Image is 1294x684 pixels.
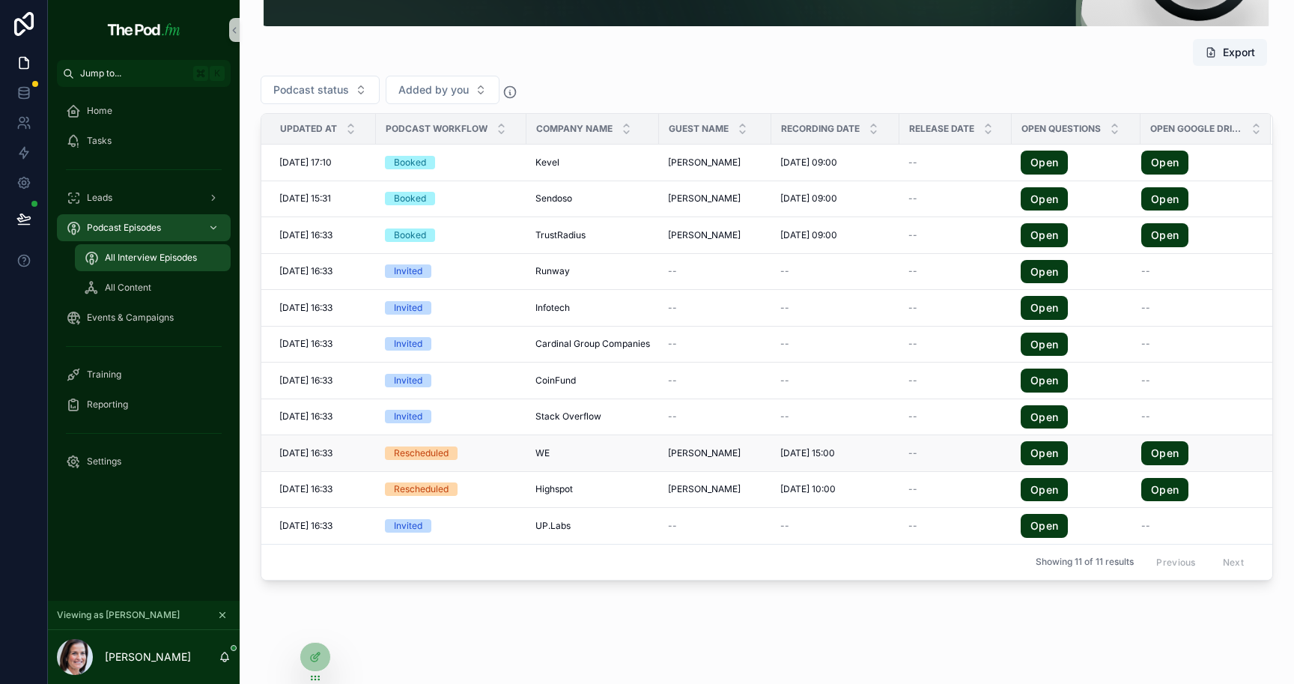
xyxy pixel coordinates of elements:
span: -- [1141,411,1150,423]
a: Open [1021,223,1068,247]
span: [DATE] 16:33 [279,520,332,532]
span: [DATE] 16:33 [279,447,332,459]
a: Rescheduled [385,447,517,460]
a: Invited [385,374,517,387]
a: -- [1141,520,1253,532]
a: [DATE] 09:00 [780,157,890,169]
a: Open [1141,478,1253,502]
span: -- [1141,375,1150,387]
span: Home [87,105,112,117]
a: [PERSON_NAME] [668,447,762,459]
a: [DATE] 16:33 [279,229,367,241]
a: Events & Campaigns [57,304,231,331]
div: Invited [394,374,422,387]
a: Infotech [535,302,650,314]
span: Guest Name [669,123,729,135]
a: Open [1141,223,1253,247]
div: Booked [394,192,426,205]
a: Open [1021,405,1132,429]
span: Infotech [535,302,570,314]
div: Rescheduled [394,482,449,496]
a: Settings [57,448,231,475]
a: [PERSON_NAME] [668,229,762,241]
a: Open [1021,514,1132,538]
span: -- [668,338,677,350]
span: Company name [536,123,613,135]
a: -- [780,302,890,314]
a: Open [1021,151,1068,175]
button: Jump to...K [57,60,231,87]
span: [PERSON_NAME] [668,193,741,205]
span: -- [908,375,917,387]
a: [DATE] 15:00 [780,447,890,459]
span: All Content [105,282,151,294]
span: UP.Labs [535,520,571,532]
a: -- [780,338,890,350]
a: Open [1021,187,1132,211]
span: -- [780,520,789,532]
a: [DATE] 16:33 [279,483,367,495]
a: Open [1021,260,1068,284]
a: [DATE] 16:33 [279,302,367,314]
span: -- [1141,338,1150,350]
span: K [211,67,223,79]
div: Booked [394,228,426,242]
span: Podcast Episodes [87,222,161,234]
a: Tasks [57,127,231,154]
span: -- [1141,302,1150,314]
span: Cardinal Group Companies [535,338,650,350]
span: Updated at [280,123,337,135]
a: -- [1141,302,1253,314]
a: -- [668,302,762,314]
a: [DATE] 17:10 [279,157,367,169]
span: -- [780,411,789,423]
a: Leads [57,184,231,211]
a: -- [908,193,1003,205]
span: [DATE] 09:00 [780,157,837,169]
a: -- [908,265,1003,277]
span: Release date [909,123,974,135]
a: -- [908,375,1003,387]
a: Training [57,361,231,388]
a: -- [1141,375,1253,387]
a: -- [780,375,890,387]
button: Select Button [386,76,499,104]
a: Highspot [535,483,650,495]
a: Open [1021,478,1132,502]
a: Home [57,97,231,124]
span: -- [908,411,917,423]
a: Open [1021,260,1132,284]
span: [DATE] 10:00 [780,483,836,495]
a: Open [1141,441,1253,465]
a: Open [1141,441,1188,465]
span: [DATE] 15:31 [279,193,331,205]
a: -- [908,229,1003,241]
a: UP.Labs [535,520,650,532]
a: [DATE] 16:33 [279,375,367,387]
a: -- [668,265,762,277]
a: -- [668,375,762,387]
a: -- [1141,338,1253,350]
span: Stack Overflow [535,411,601,423]
a: Kevel [535,157,650,169]
span: -- [780,338,789,350]
a: Booked [385,192,517,205]
a: Invited [385,410,517,423]
span: -- [668,265,677,277]
a: -- [780,265,890,277]
a: [DATE] 16:33 [279,411,367,423]
span: -- [908,265,917,277]
a: [PERSON_NAME] [668,193,762,205]
a: -- [908,411,1003,423]
a: -- [1141,411,1253,423]
a: -- [908,520,1003,532]
span: [DATE] 09:00 [780,229,837,241]
a: Open [1021,369,1068,393]
span: -- [780,375,789,387]
a: Open [1141,187,1253,211]
a: All Content [75,274,231,301]
span: [DATE] 09:00 [780,193,837,205]
a: -- [780,520,890,532]
div: Invited [394,301,422,315]
a: Reporting [57,391,231,418]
